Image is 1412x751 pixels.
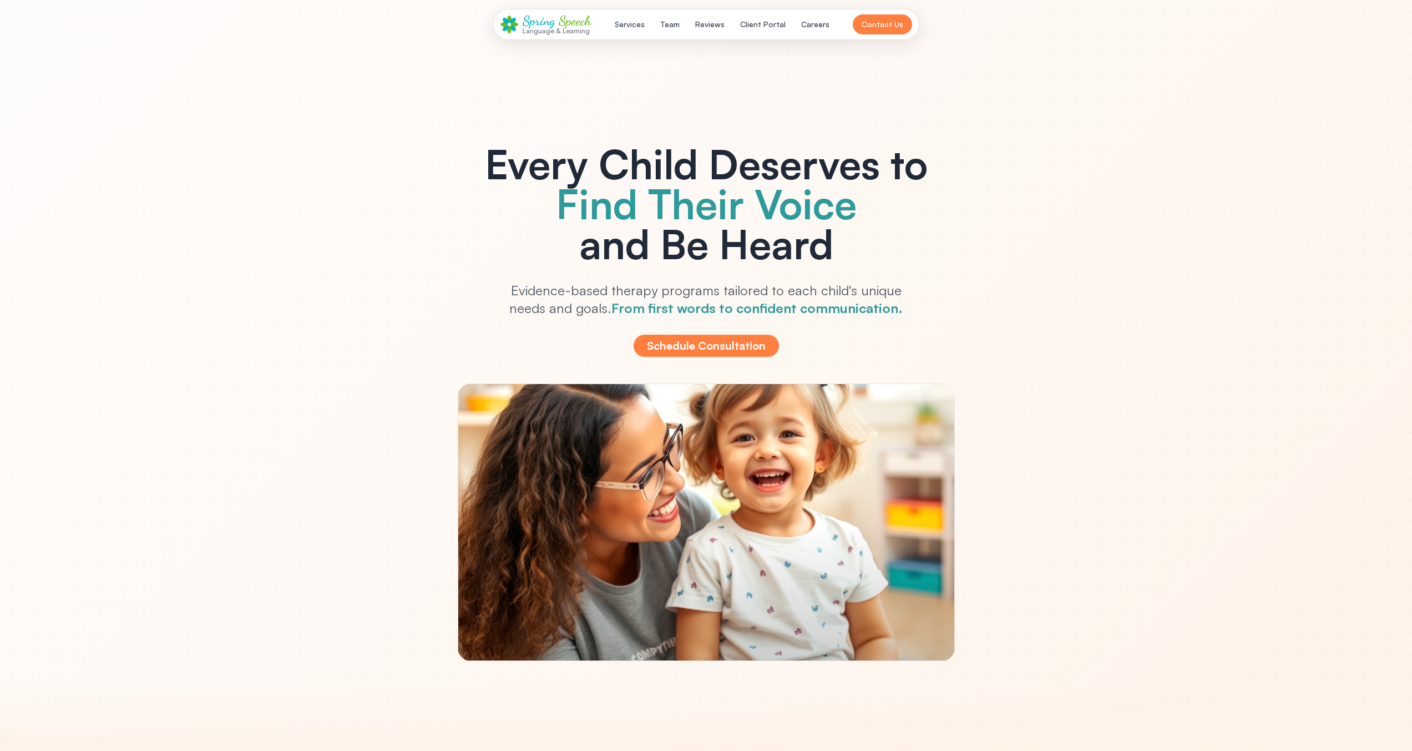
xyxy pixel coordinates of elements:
button: Schedule Consultation [634,335,779,357]
button: Reviews [689,14,731,34]
p: Evidence-based therapy programs tailored to each child's unique needs and goals. [493,281,919,317]
button: Careers [794,14,836,34]
span: Speech [559,13,591,29]
button: Client Portal [733,14,792,34]
span: From first words to confident communication. [611,300,903,316]
span: Spring [523,13,555,29]
button: Team [654,14,686,34]
h1: Every Child Deserves to and Be Heard [458,144,955,264]
button: Services [608,14,651,34]
div: Language & Learning [523,27,591,34]
span: Find Their Voice [556,179,857,229]
button: Contact Us [853,14,912,34]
